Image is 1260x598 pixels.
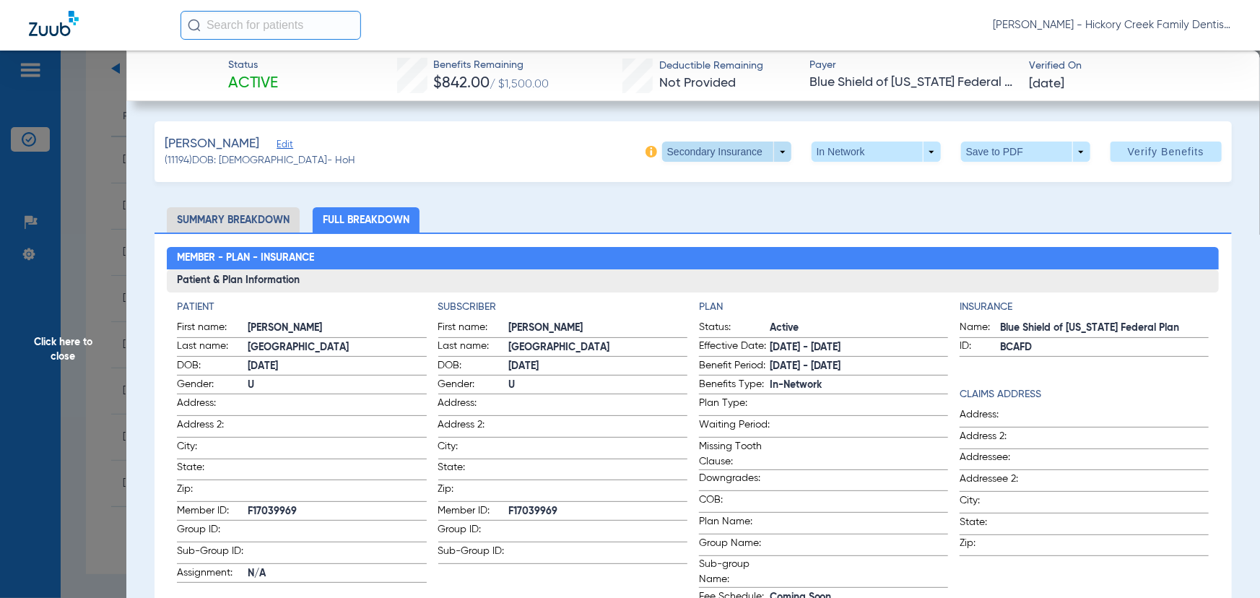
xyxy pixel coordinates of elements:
[438,377,509,394] span: Gender:
[1029,75,1064,93] span: [DATE]
[177,377,248,394] span: Gender:
[177,482,248,501] span: Zip:
[699,493,770,512] span: COB:
[699,557,770,587] span: Sub-group Name:
[960,536,1030,555] span: Zip:
[770,378,948,393] span: In-Network
[646,146,657,157] img: info-icon
[509,378,687,393] span: U
[438,358,509,376] span: DOB:
[699,417,770,437] span: Waiting Period:
[961,142,1090,162] button: Save to PDF
[438,339,509,356] span: Last name:
[177,320,248,337] span: First name:
[188,19,201,32] img: Search Icon
[177,522,248,542] span: Group ID:
[433,76,490,91] span: $842.00
[248,321,426,336] span: [PERSON_NAME]
[1000,340,1209,355] span: BCAFD
[662,142,791,162] button: Secondary Insurance
[167,269,1219,292] h3: Patient & Plan Information
[509,504,687,519] span: F17039969
[770,321,948,336] span: Active
[177,300,426,315] h4: Patient
[313,207,420,233] li: Full Breakdown
[167,207,300,233] li: Summary Breakdown
[228,58,279,73] span: Status
[659,77,736,90] span: Not Provided
[699,396,770,415] span: Plan Type:
[770,359,948,374] span: [DATE] - [DATE]
[699,514,770,534] span: Plan Name:
[165,153,355,168] span: (11194) DOB: [DEMOGRAPHIC_DATA] - HoH
[1128,146,1204,157] span: Verify Benefits
[509,359,687,374] span: [DATE]
[177,503,248,521] span: Member ID:
[438,439,509,459] span: City:
[809,58,1017,73] span: Payer
[438,544,509,563] span: Sub-Group ID:
[438,522,509,542] span: Group ID:
[438,503,509,521] span: Member ID:
[659,58,763,74] span: Deductible Remaining
[490,79,549,90] span: / $1,500.00
[509,340,687,355] span: [GEOGRAPHIC_DATA]
[809,74,1017,92] span: Blue Shield of [US_STATE] Federal Plan
[177,460,248,480] span: State:
[699,377,770,394] span: Benefits Type:
[770,340,948,355] span: [DATE] - [DATE]
[177,417,248,437] span: Address 2:
[248,504,426,519] span: F17039969
[167,247,1219,270] h2: Member - Plan - Insurance
[960,429,1030,448] span: Address 2:
[699,439,770,469] span: Missing Tooth Clause:
[438,320,509,337] span: First name:
[248,378,426,393] span: U
[438,396,509,415] span: Address:
[699,471,770,490] span: Downgrades:
[960,339,1000,356] span: ID:
[181,11,361,40] input: Search for patients
[177,339,248,356] span: Last name:
[177,565,248,583] span: Assignment:
[960,387,1209,402] h4: Claims Address
[248,359,426,374] span: [DATE]
[29,11,79,36] img: Zuub Logo
[438,417,509,437] span: Address 2:
[248,340,426,355] span: [GEOGRAPHIC_DATA]
[177,439,248,459] span: City:
[699,320,770,337] span: Status:
[248,566,426,581] span: N/A
[1000,321,1209,336] span: Blue Shield of [US_STATE] Federal Plan
[177,358,248,376] span: DOB:
[960,450,1030,469] span: Addressee:
[960,493,1030,513] span: City:
[228,74,279,94] span: Active
[433,58,549,73] span: Benefits Remaining
[438,300,687,315] h4: Subscriber
[277,139,290,153] span: Edit
[699,300,948,315] h4: Plan
[509,321,687,336] span: [PERSON_NAME]
[960,472,1030,491] span: Addressee 2:
[1029,58,1236,74] span: Verified On
[960,300,1209,315] h4: Insurance
[960,320,1000,337] span: Name:
[165,135,259,153] span: [PERSON_NAME]
[993,18,1231,32] span: [PERSON_NAME] - Hickory Creek Family Dentistry
[960,515,1030,534] span: State:
[960,407,1030,427] span: Address:
[699,536,770,555] span: Group Name:
[812,142,941,162] button: In Network
[1111,142,1222,162] button: Verify Benefits
[699,358,770,376] span: Benefit Period:
[177,396,248,415] span: Address:
[438,460,509,480] span: State:
[438,482,509,501] span: Zip:
[699,339,770,356] span: Effective Date:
